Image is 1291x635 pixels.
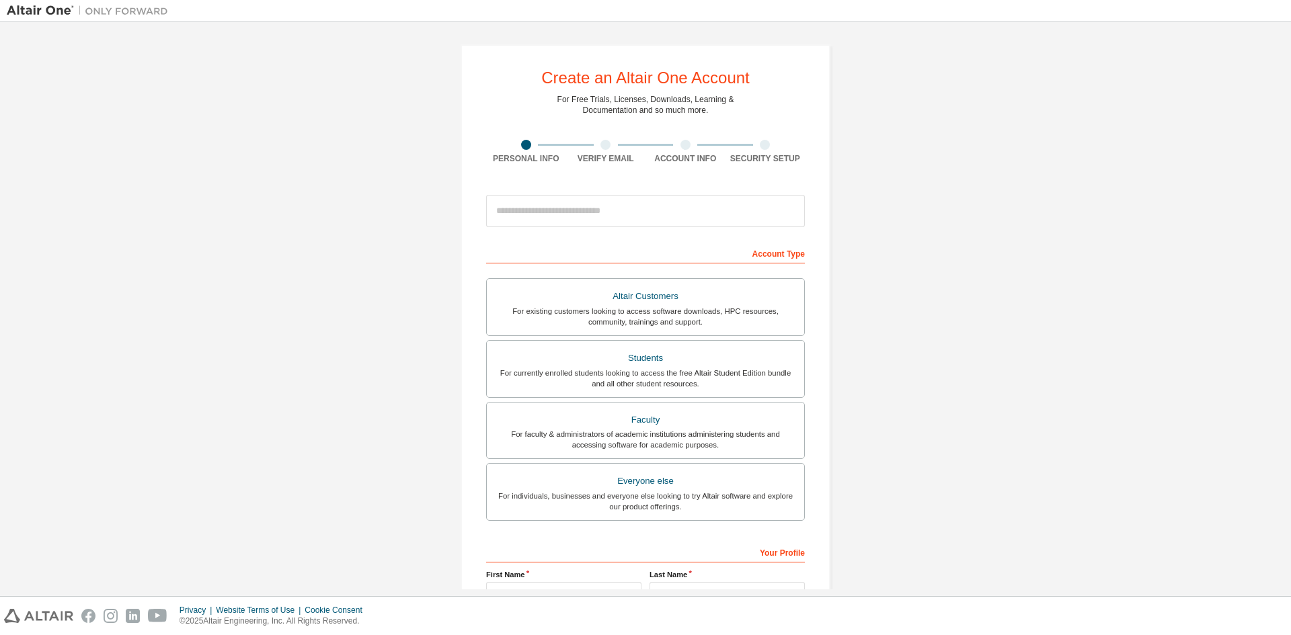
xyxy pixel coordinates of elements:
div: Students [495,349,796,368]
div: Security Setup [726,153,806,164]
div: Account Type [486,242,805,263]
img: Altair One [7,4,175,17]
img: linkedin.svg [126,609,140,623]
label: Last Name [650,569,805,580]
div: For existing customers looking to access software downloads, HPC resources, community, trainings ... [495,306,796,327]
img: facebook.svg [81,609,95,623]
div: For currently enrolled students looking to access the free Altair Student Edition bundle and all ... [495,368,796,389]
div: For individuals, businesses and everyone else looking to try Altair software and explore our prod... [495,491,796,512]
div: Account Info [645,153,726,164]
div: Personal Info [486,153,566,164]
div: For faculty & administrators of academic institutions administering students and accessing softwa... [495,429,796,450]
p: © 2025 Altair Engineering, Inc. All Rights Reserved. [180,616,370,627]
div: Create an Altair One Account [541,70,750,86]
label: First Name [486,569,641,580]
div: Cookie Consent [305,605,370,616]
div: Altair Customers [495,287,796,306]
img: youtube.svg [148,609,167,623]
div: Faculty [495,411,796,429]
img: altair_logo.svg [4,609,73,623]
div: Your Profile [486,541,805,562]
div: For Free Trials, Licenses, Downloads, Learning & Documentation and so much more. [557,94,734,116]
img: instagram.svg [104,609,118,623]
div: Verify Email [566,153,646,164]
div: Privacy [180,605,216,616]
div: Website Terms of Use [216,605,305,616]
div: Everyone else [495,472,796,491]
